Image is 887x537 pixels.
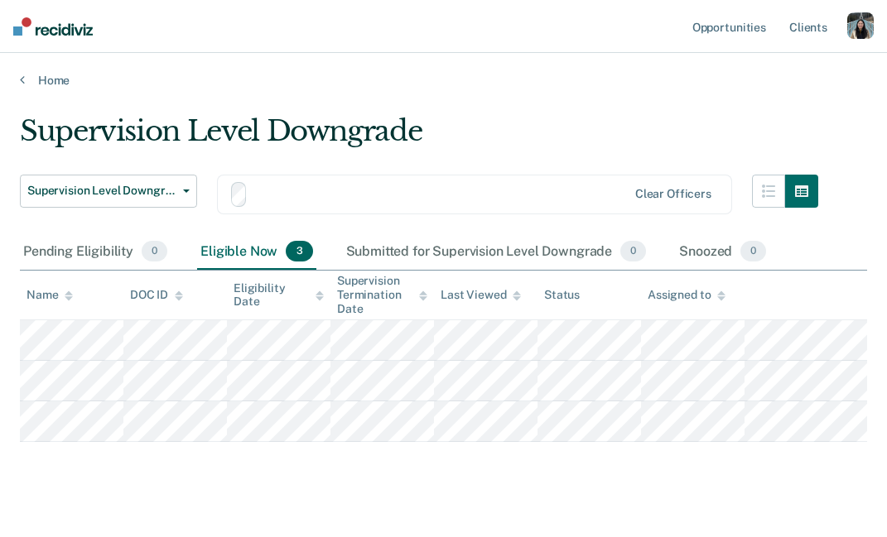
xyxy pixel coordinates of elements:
span: 3 [286,241,312,262]
div: Status [544,288,580,302]
div: Eligible Now3 [197,234,316,271]
div: Submitted for Supervision Level Downgrade0 [343,234,650,271]
div: Name [27,288,73,302]
span: 0 [620,241,646,262]
div: Supervision Level Downgrade [20,114,818,161]
div: Eligibility Date [234,281,324,309]
div: Snoozed0 [676,234,769,271]
button: Supervision Level Downgrade [20,175,197,208]
span: 0 [740,241,766,262]
div: DOC ID [130,288,183,302]
div: Clear officers [635,187,711,201]
div: Pending Eligibility0 [20,234,171,271]
div: Supervision Termination Date [337,274,427,315]
div: Assigned to [648,288,726,302]
div: Last Viewed [441,288,521,302]
span: Supervision Level Downgrade [27,184,176,198]
a: Home [20,73,867,88]
img: Recidiviz [13,17,93,36]
span: 0 [142,241,167,262]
